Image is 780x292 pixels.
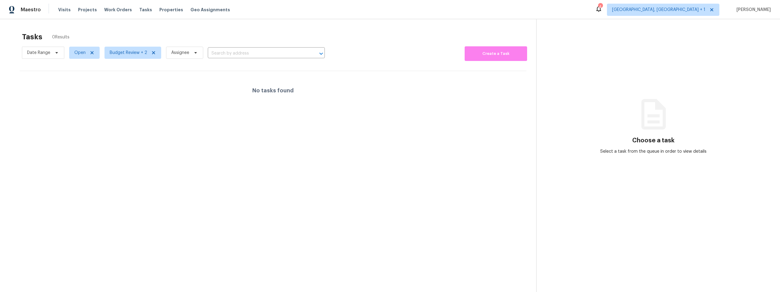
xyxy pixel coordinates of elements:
[139,8,152,12] span: Tasks
[252,87,294,94] h4: No tasks found
[208,49,308,58] input: Search by address
[159,7,183,13] span: Properties
[22,34,42,40] h2: Tasks
[27,50,50,56] span: Date Range
[104,7,132,13] span: Work Orders
[465,46,527,61] button: Create a Task
[171,50,189,56] span: Assignee
[317,49,325,58] button: Open
[21,7,41,13] span: Maestro
[468,50,524,57] span: Create a Task
[110,50,147,56] span: Budget Review + 2
[74,50,86,56] span: Open
[595,148,712,155] div: Select a task from the queue in order to view details
[632,137,675,144] h3: Choose a task
[78,7,97,13] span: Projects
[612,7,705,13] span: [GEOGRAPHIC_DATA], [GEOGRAPHIC_DATA] + 1
[190,7,230,13] span: Geo Assignments
[598,4,602,10] div: 4
[52,34,69,40] span: 0 Results
[734,7,771,13] span: [PERSON_NAME]
[58,7,71,13] span: Visits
